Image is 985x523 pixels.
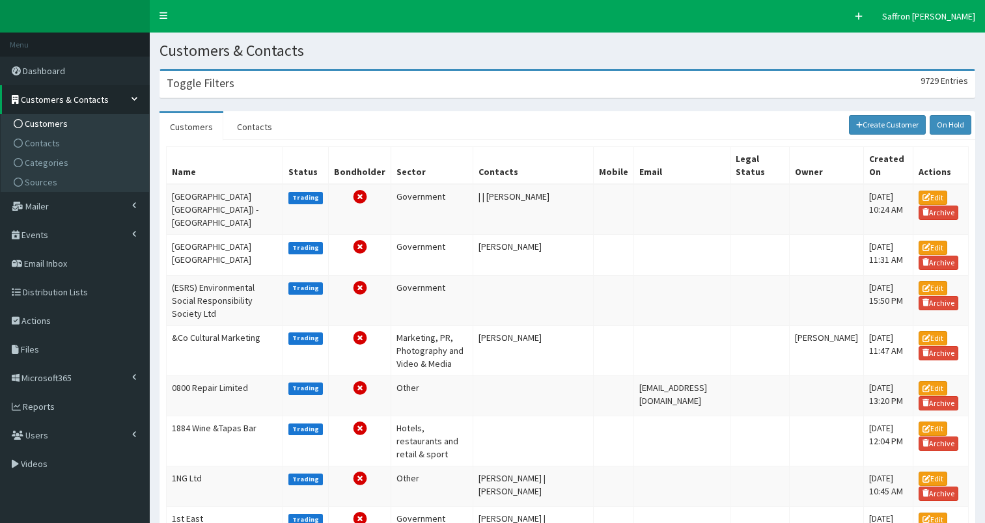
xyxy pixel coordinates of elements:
[167,275,283,325] td: (ESRS) Environmental Social Responsibility Society Ltd
[227,113,283,141] a: Contacts
[863,184,913,235] td: [DATE] 10:24 AM
[21,229,48,241] span: Events
[941,75,968,87] span: Entries
[882,10,975,22] span: Saffron [PERSON_NAME]
[473,466,594,506] td: [PERSON_NAME] | [PERSON_NAME]
[288,192,324,204] label: Trading
[24,258,67,269] span: Email Inbox
[391,375,473,416] td: Other
[863,325,913,375] td: [DATE] 11:47 AM
[167,147,283,185] th: Name
[288,423,324,435] label: Trading
[863,147,913,185] th: Created On
[21,94,109,105] span: Customers & Contacts
[391,416,473,466] td: Hotels, restaurants and retail & sport
[919,256,959,270] a: Archive
[160,42,975,59] h1: Customers & Contacts
[913,147,968,185] th: Actions
[288,474,324,485] label: Trading
[391,275,473,325] td: Government
[25,118,68,129] span: Customers
[167,416,283,466] td: 1884 Wine &Tapas Bar
[919,281,947,295] a: Edit
[167,466,283,506] td: 1NG Ltd
[25,200,49,212] span: Mailer
[473,147,594,185] th: Contacts
[21,372,72,384] span: Microsoft365
[919,241,947,255] a: Edit
[863,275,913,325] td: [DATE] 15:50 PM
[919,296,959,310] a: Archive
[919,436,959,451] a: Archive
[789,325,863,375] td: [PERSON_NAME]
[288,382,324,394] label: Trading
[919,487,959,501] a: Archive
[21,315,51,327] span: Actions
[730,147,789,185] th: Legal Status
[391,235,473,275] td: Government
[919,472,947,486] a: Edit
[25,429,48,441] span: Users
[473,325,594,375] td: [PERSON_NAME]
[391,466,473,506] td: Other
[4,172,149,192] a: Sources
[288,242,324,254] label: Trading
[594,147,634,185] th: Mobile
[4,114,149,133] a: Customers
[863,466,913,506] td: [DATE] 10:45 AM
[863,375,913,416] td: [DATE] 13:20 PM
[283,147,329,185] th: Status
[23,401,55,412] span: Reports
[288,282,324,294] label: Trading
[930,115,971,135] a: On Hold
[167,77,234,89] h3: Toggle Filters
[167,235,283,275] td: [GEOGRAPHIC_DATA] [GEOGRAPHIC_DATA]
[919,396,959,410] a: Archive
[919,206,959,220] a: Archive
[23,286,88,298] span: Distribution Lists
[21,458,48,470] span: Videos
[167,325,283,375] td: &Co Cultural Marketing
[391,147,473,185] th: Sector
[863,235,913,275] td: [DATE] 11:31 AM
[23,65,65,77] span: Dashboard
[789,147,863,185] th: Owner
[919,191,947,205] a: Edit
[863,416,913,466] td: [DATE] 12:04 PM
[391,184,473,235] td: Government
[919,381,947,396] a: Edit
[167,184,283,235] td: [GEOGRAPHIC_DATA] [GEOGRAPHIC_DATA]) - [GEOGRAPHIC_DATA]
[921,75,939,87] span: 9729
[473,184,594,235] td: | | [PERSON_NAME]
[21,343,39,355] span: Files
[4,153,149,172] a: Categories
[391,325,473,375] td: Marketing, PR, Photography and Video & Media
[919,346,959,360] a: Archive
[288,332,324,344] label: Trading
[167,375,283,416] td: 0800 Repair Limited
[919,422,947,436] a: Edit
[25,157,68,168] span: Categories
[919,331,947,345] a: Edit
[634,147,730,185] th: Email
[160,113,223,141] a: Customers
[634,375,730,416] td: [EMAIL_ADDRESS][DOMAIN_NAME]
[4,133,149,153] a: Contacts
[329,147,391,185] th: Bondholder
[25,176,57,188] span: Sources
[473,235,594,275] td: [PERSON_NAME]
[849,115,926,135] a: Create Customer
[25,137,60,149] span: Contacts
